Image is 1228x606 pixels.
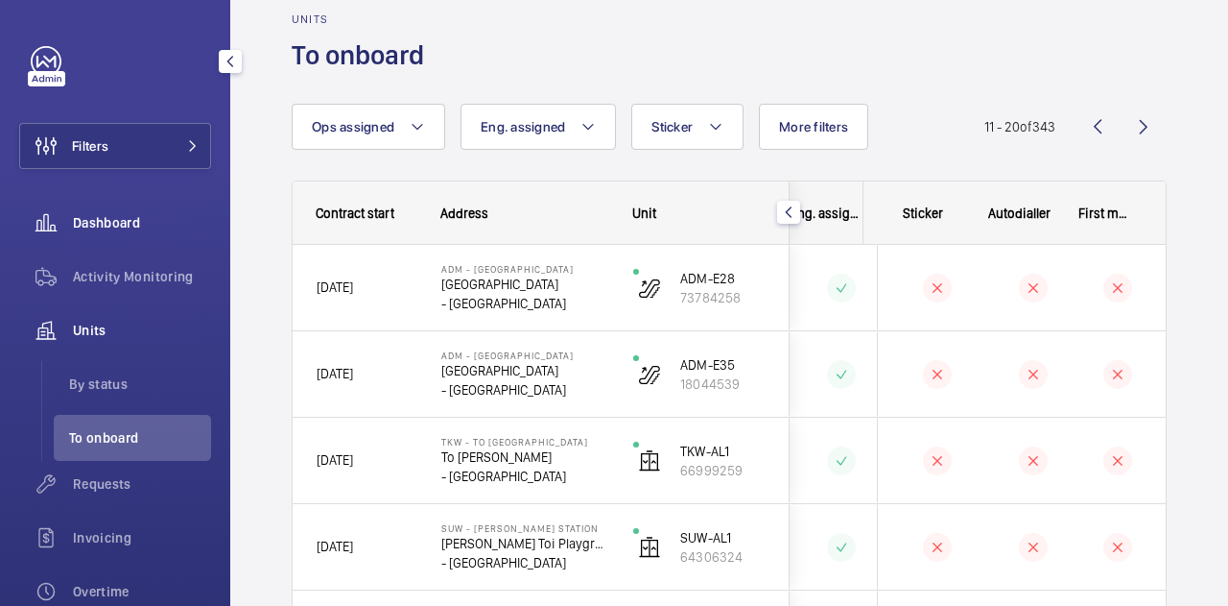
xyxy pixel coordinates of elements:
[632,206,767,221] div: Unit
[1020,119,1032,134] span: of
[791,206,862,221] span: Eng. assigned
[73,321,211,340] span: Units
[292,12,436,26] h2: Units
[441,436,608,448] p: TKW - To [GEOGRAPHIC_DATA]
[73,213,211,232] span: Dashboard
[680,269,766,288] p: ADM-E28
[680,288,766,307] p: 73784258
[988,206,1051,221] span: Autodialler
[1078,206,1128,221] span: First maintenance
[292,104,445,150] button: Ops assigned
[779,119,848,134] span: More filters
[441,263,608,275] p: ADM - [GEOGRAPHIC_DATA]
[73,267,211,286] span: Activity Monitoring
[317,279,353,295] span: [DATE]
[73,474,211,494] span: Requests
[292,37,436,73] h1: To onboard
[481,119,565,134] span: Eng. assigned
[651,119,693,134] span: Sticker
[441,534,608,553] p: [PERSON_NAME] Toi Playground Pet Garden
[72,136,108,156] span: Filters
[680,375,766,394] p: 18044539
[312,119,394,134] span: Ops assigned
[441,380,608,400] p: - [GEOGRAPHIC_DATA]
[984,120,1055,133] span: 11 - 20 343
[460,104,616,150] button: Eng. assigned
[317,539,353,554] span: [DATE]
[680,355,766,375] p: ADM-E35
[69,375,211,394] span: By status
[638,363,661,386] img: escalator.svg
[73,582,211,601] span: Overtime
[19,123,211,169] button: Filters
[73,528,211,547] span: Invoicing
[759,104,868,150] button: More filters
[441,275,608,294] p: [GEOGRAPHIC_DATA]
[316,206,394,221] span: Contract start
[441,553,608,572] p: - [GEOGRAPHIC_DATA]
[638,449,661,473] img: elevator.svg
[440,206,488,221] span: Address
[441,467,608,486] p: - [GEOGRAPHIC_DATA]
[317,452,353,468] span: [DATE]
[680,442,766,461] p: TKW-AL1
[441,294,608,313] p: - [GEOGRAPHIC_DATA]
[680,528,766,547] p: SUW-AL1
[680,547,766,567] p: 64306324
[441,361,608,380] p: [GEOGRAPHIC_DATA]
[441,522,608,534] p: SUW - [PERSON_NAME] Station
[441,448,608,467] p: To [PERSON_NAME]
[903,206,943,221] span: Sticker
[69,428,211,448] span: To onboard
[317,366,353,381] span: [DATE]
[631,104,744,150] button: Sticker
[680,461,766,480] p: 66999259
[638,277,661,300] img: escalator.svg
[638,536,661,559] img: elevator.svg
[441,350,608,361] p: ADM - [GEOGRAPHIC_DATA]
